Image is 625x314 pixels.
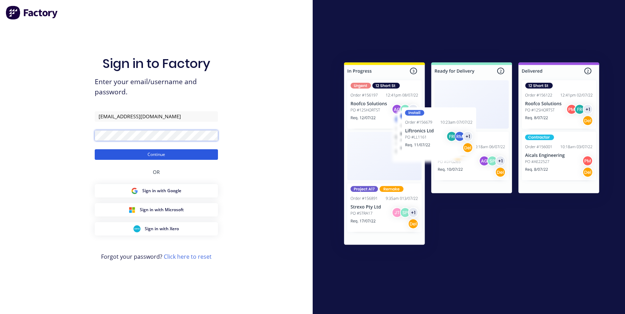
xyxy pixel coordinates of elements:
[95,222,218,235] button: Xero Sign inSign in with Xero
[129,206,136,213] img: Microsoft Sign in
[101,252,212,261] span: Forgot your password?
[6,6,58,20] img: Factory
[153,160,160,184] div: OR
[102,56,210,71] h1: Sign in to Factory
[95,203,218,216] button: Microsoft Sign inSign in with Microsoft
[95,111,218,122] input: Email/Username
[140,207,184,213] span: Sign in with Microsoft
[131,187,138,194] img: Google Sign in
[145,226,179,232] span: Sign in with Xero
[329,48,615,262] img: Sign in
[164,253,212,260] a: Click here to reset
[133,225,140,232] img: Xero Sign in
[95,77,218,97] span: Enter your email/username and password.
[95,184,218,197] button: Google Sign inSign in with Google
[142,188,181,194] span: Sign in with Google
[95,149,218,160] button: Continue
